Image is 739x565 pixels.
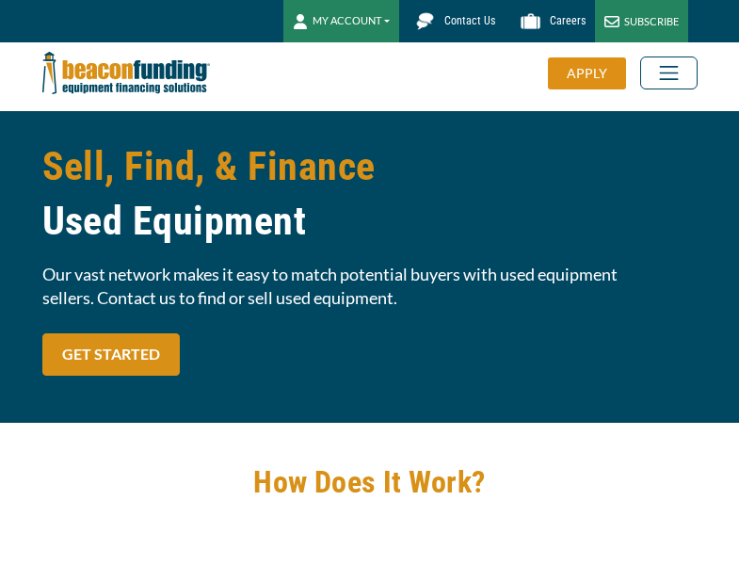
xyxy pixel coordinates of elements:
[42,333,180,376] a: GET STARTED
[42,139,698,249] h1: Sell, Find, & Finance
[505,5,595,38] a: Careers
[548,57,626,89] div: APPLY
[409,5,442,38] img: Beacon Funding chat
[399,5,505,38] a: Contact Us
[514,5,547,38] img: Beacon Funding Careers
[550,14,586,27] span: Careers
[42,194,698,249] span: Used Equipment
[640,56,698,89] button: Toggle navigation
[444,14,495,27] span: Contact Us
[42,263,698,310] span: Our vast network makes it easy to match potential buyers with used equipment sellers. Contact us ...
[548,57,640,89] a: APPLY
[42,42,210,104] img: Beacon Funding Corporation logo
[42,460,698,504] h2: How Does It Work?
